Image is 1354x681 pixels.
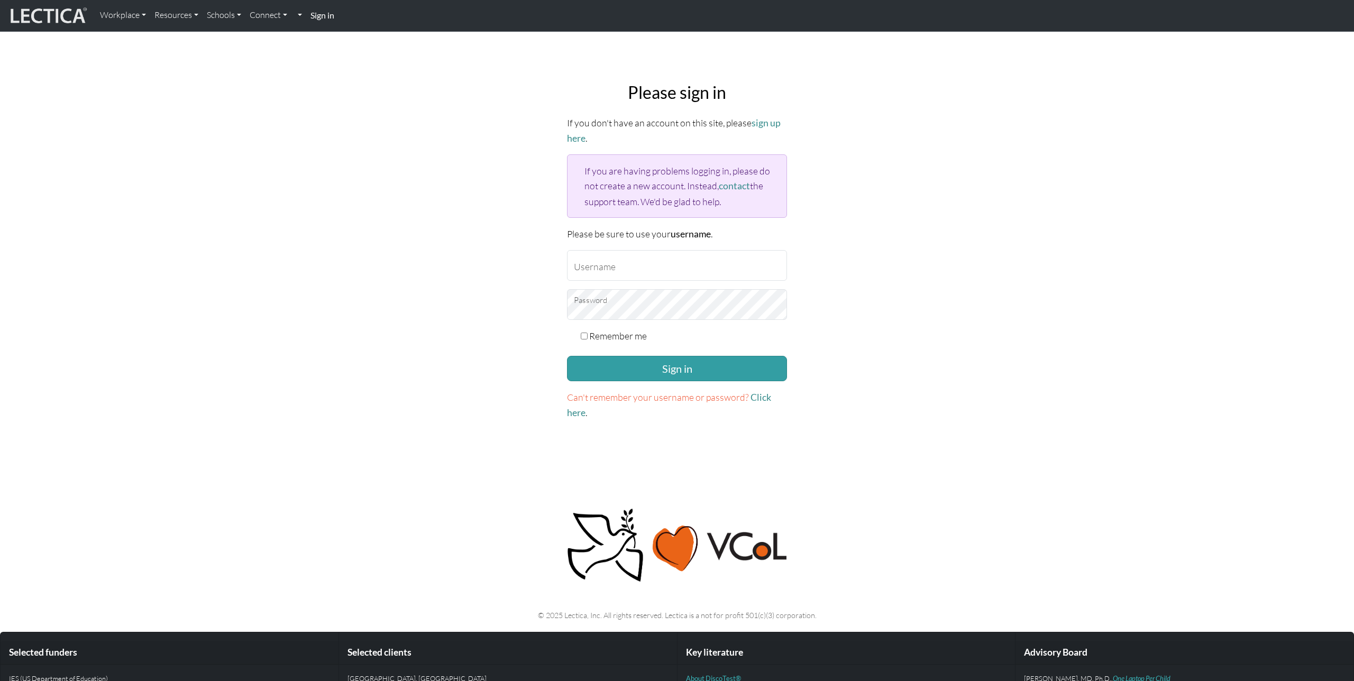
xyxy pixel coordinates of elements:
div: Selected funders [1,641,338,665]
a: contact [719,180,750,191]
h2: Please sign in [567,82,787,103]
a: Sign in [306,4,338,27]
p: . [567,390,787,420]
label: Remember me [589,328,647,343]
div: Key literature [678,641,1015,665]
button: Sign in [567,356,787,381]
p: If you don't have an account on this site, please . [567,115,787,146]
div: Advisory Board [1015,641,1353,665]
span: Can't remember your username or password? [567,391,749,403]
div: Selected clients [339,641,677,665]
img: lecticalive [8,6,87,26]
div: If you are having problems logging in, please do not create a new account. Instead, the support t... [567,154,787,217]
p: © 2025 Lectica, Inc. All rights reserved. Lectica is a not for profit 501(c)(3) corporation. [334,609,1020,621]
img: Peace, love, VCoL [564,507,790,584]
a: Connect [245,4,291,26]
a: Schools [203,4,245,26]
strong: Sign in [310,10,334,20]
strong: username [671,228,711,240]
a: Resources [150,4,203,26]
input: Username [567,250,787,281]
a: Workplace [96,4,150,26]
p: Please be sure to use your . [567,226,787,242]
